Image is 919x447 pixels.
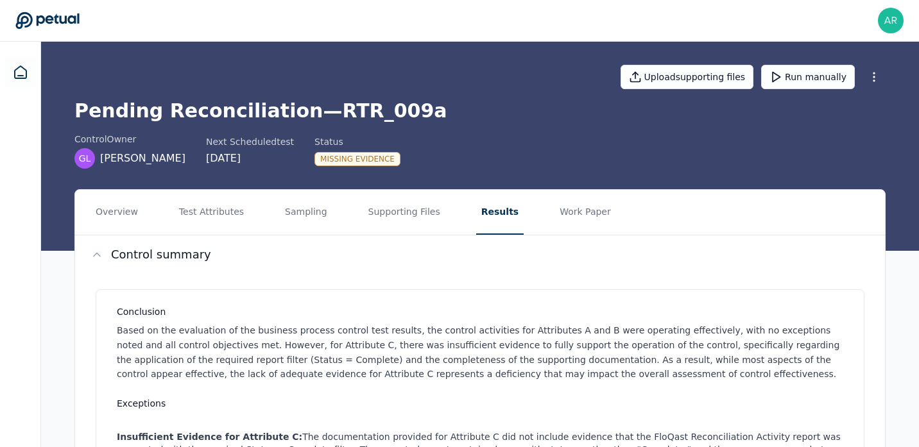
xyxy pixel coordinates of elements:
[206,151,294,166] div: [DATE]
[75,190,885,235] nav: Tabs
[79,152,91,165] span: GL
[621,65,754,89] button: Uploadsupporting files
[100,151,185,166] span: [PERSON_NAME]
[878,8,904,33] img: Abishek Ravi
[314,152,400,166] div: Missing Evidence
[363,190,445,235] button: Supporting Files
[117,397,848,410] h3: Exceptions
[117,432,302,442] strong: Insufficient Evidence for Attribute C:
[863,65,886,89] button: More Options
[476,190,524,235] button: Results
[90,190,143,235] button: Overview
[75,235,885,274] button: Control summary
[761,65,855,89] button: Run manually
[15,12,80,30] a: Go to Dashboard
[74,99,886,122] h1: Pending Reconciliation — RTR_009a
[74,133,185,146] div: control Owner
[554,190,616,235] button: Work Paper
[280,190,332,235] button: Sampling
[314,135,400,148] div: Status
[174,190,249,235] button: Test Attributes
[5,57,36,88] a: Dashboard
[111,246,211,264] h2: Control summary
[117,323,848,382] p: Based on the evaluation of the business process control test results, the control activities for ...
[206,135,294,148] div: Next Scheduled test
[117,305,848,318] h3: Conclusion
